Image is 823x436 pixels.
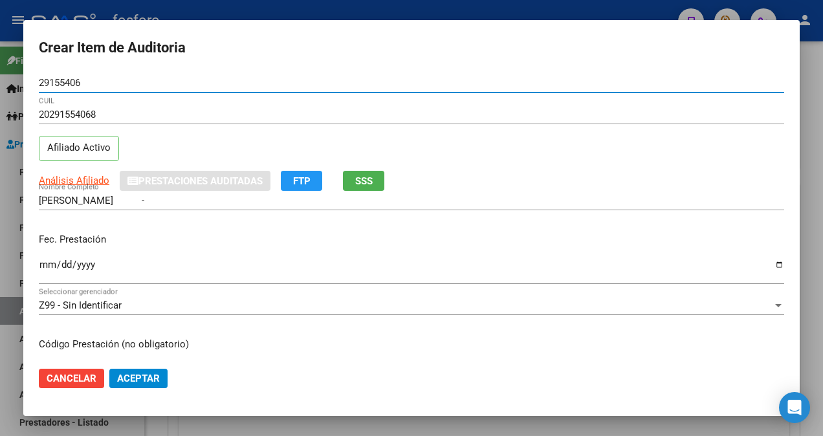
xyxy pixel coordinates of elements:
[281,171,322,191] button: FTP
[39,136,119,161] p: Afiliado Activo
[117,373,160,384] span: Aceptar
[39,300,122,311] span: Z99 - Sin Identificar
[109,369,168,388] button: Aceptar
[39,369,104,388] button: Cancelar
[47,373,96,384] span: Cancelar
[120,171,270,191] button: Prestaciones Auditadas
[343,171,384,191] button: SSS
[293,175,311,187] span: FTP
[39,36,784,60] h2: Crear Item de Auditoria
[39,175,109,186] span: Análisis Afiliado
[779,392,810,423] div: Open Intercom Messenger
[138,175,263,187] span: Prestaciones Auditadas
[355,175,373,187] span: SSS
[39,337,784,352] p: Código Prestación (no obligatorio)
[39,232,784,247] p: Fec. Prestación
